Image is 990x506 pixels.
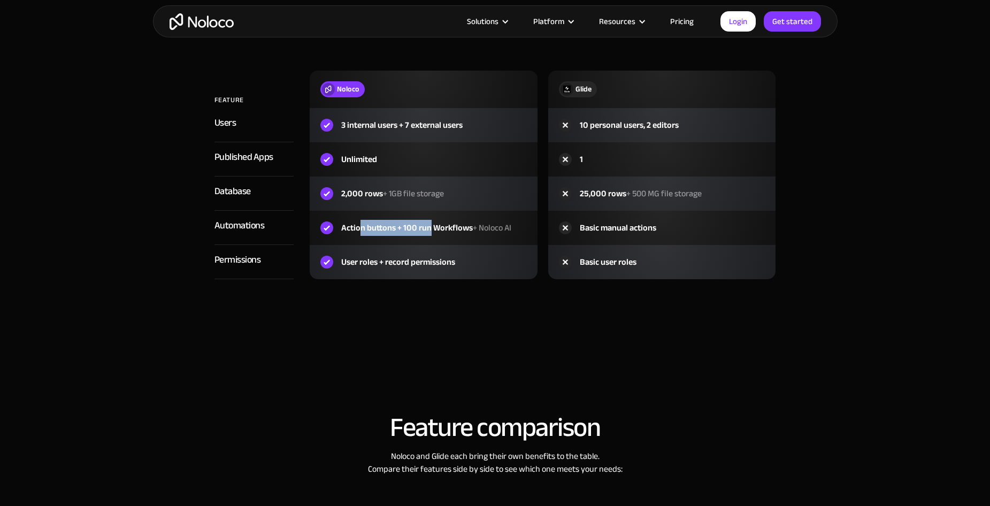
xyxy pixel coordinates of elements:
div: Glide [575,83,592,95]
div: Resources [599,14,635,28]
a: Get started [764,11,821,32]
div: 25,000 rows [580,187,702,200]
div: 2,000 rows [341,187,444,200]
div: 3 internal users + 7 external users [341,119,463,132]
span: + 500 MG file storage [626,186,702,202]
a: Login [720,11,756,32]
div: Unlimited [341,153,377,166]
span: + 1GB file storage [383,186,444,202]
div: Published Apps [214,149,273,165]
h2: Feature comparison [164,413,827,442]
div: Platform [520,14,586,28]
div: Noloco and Glide each bring their own benefits to the table. Compare their features side by side ... [164,450,827,476]
div: Resources [586,14,657,28]
div: Platform [533,14,564,28]
div: Permissions [214,252,261,268]
div: Automations [214,218,265,234]
div: Basic user roles [580,256,636,269]
div: 10 personal users, 2 editors [580,119,679,132]
div: Database [214,183,251,200]
span: + Noloco AI [473,220,511,236]
div: 1 [580,153,583,166]
div: Users [214,115,236,131]
div: Action buttons + 100 run Workflows [341,221,511,234]
div: Solutions [467,14,498,28]
div: Basic manual actions [580,221,656,234]
div: Noloco [337,83,359,95]
div: Solutions [454,14,520,28]
a: Pricing [657,14,707,28]
a: home [170,13,234,30]
div: FEATURE [214,92,244,108]
div: User roles + record permissions [341,256,455,269]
